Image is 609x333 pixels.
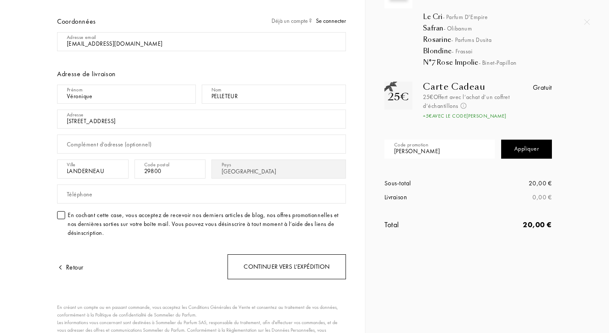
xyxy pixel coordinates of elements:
[211,86,222,94] div: Nom
[67,86,82,94] div: Prénom
[144,161,170,168] div: Code postal
[452,47,472,55] span: - Frassai
[68,211,346,237] div: En cochant cette case, vous acceptez de recevoir nos derniers articles de blog, nos offres promot...
[388,89,409,105] div: 25€
[423,112,510,120] div: + 5 € avec le code [PERSON_NAME]
[384,193,468,202] div: Livraison
[316,17,346,25] span: Se connecter
[57,264,64,271] img: arrow.png
[423,58,565,67] div: N°7 Rose Impolie
[222,161,231,168] div: Pays
[584,19,590,25] img: quit_onboard.svg
[479,59,517,66] span: - Binet-Papillon
[67,161,76,168] div: Ville
[384,179,468,188] div: Sous-total
[57,69,346,79] div: Adresse de livraison
[423,93,510,120] div: 25€ Offert avec l’achat d’un coffret d’échantillons
[423,24,565,33] div: Safran
[384,219,468,230] div: Total
[533,83,552,93] div: Gratuit
[272,17,346,25] div: Déjà un compte ?
[384,82,397,92] img: gift_n.png
[468,179,552,188] div: 20,00 €
[443,13,488,21] span: - Parfum d'Empire
[394,141,428,149] div: Code promotion
[67,111,84,118] div: Adresse
[228,254,346,279] div: Continuer vers l’expédition
[71,2,82,41] div: Coordonnées
[423,13,565,21] div: Le Cri
[67,190,93,199] div: Téléphone
[67,140,151,149] div: Complément d’adresse (optionnel)
[444,25,472,32] span: - Olibanum
[67,33,96,41] div: Adresse email
[423,82,510,92] div: Carte Cadeau
[451,36,491,44] span: - Parfums Dusita
[423,36,565,44] div: Rosarine
[57,262,84,272] div: Retour
[468,193,552,202] div: 0,00 €
[423,47,565,55] div: Blondine
[501,140,552,159] div: Appliquer
[461,103,466,109] img: info_voucher.png
[468,219,552,230] div: 20,00 €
